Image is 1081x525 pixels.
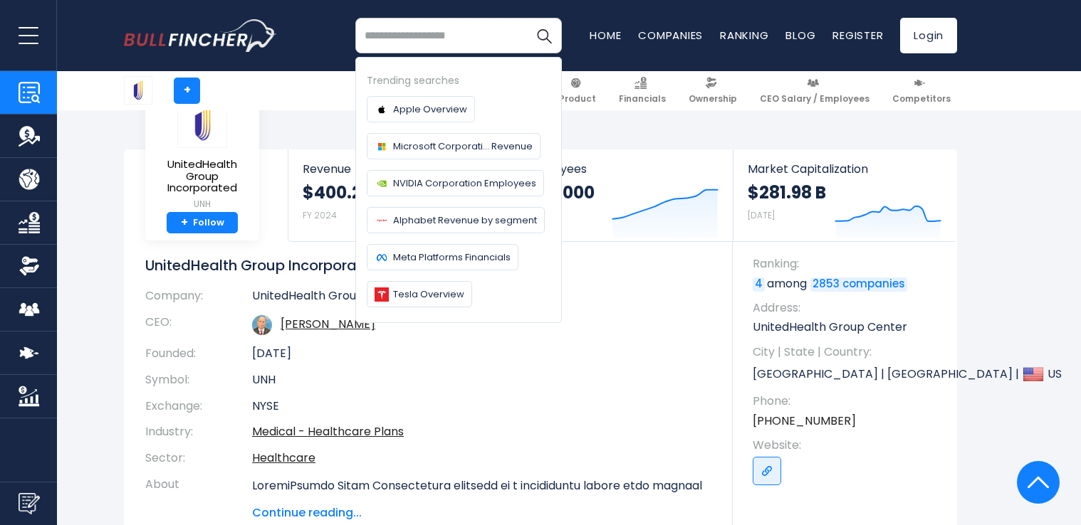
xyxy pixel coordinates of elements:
[375,213,389,228] img: Company logo
[553,71,602,110] a: Product
[525,162,718,176] span: Employees
[753,277,765,292] a: 4
[145,472,252,521] th: About
[367,281,472,307] a: Tesla Overview
[753,393,943,409] span: Phone:
[590,28,621,43] a: Home
[145,419,252,445] th: Industry:
[124,19,277,52] img: bullfincher logo
[303,162,496,176] span: Revenue
[252,423,404,440] a: Medical - Healthcare Plans
[145,445,252,472] th: Sector:
[124,19,277,52] a: Go to homepage
[689,93,737,105] span: Ownership
[125,77,152,104] img: UNH logo
[252,450,315,466] a: Healthcare
[145,309,252,341] th: CEO:
[900,18,957,53] a: Login
[832,28,883,43] a: Register
[367,170,544,196] a: NVIDIA Corporation Employees
[785,28,815,43] a: Blog
[393,176,536,191] span: NVIDIA Corporation Employees
[511,149,732,241] a: Employees 400,000 FY 2024
[367,73,550,89] div: Trending searches
[288,149,510,241] a: Revenue $400.28 B FY 2024
[252,367,711,393] td: UNH
[886,71,957,110] a: Competitors
[733,149,956,241] a: Market Capitalization $281.98 B [DATE]
[157,159,248,194] span: UnitedHealth Group Incorporated
[753,300,943,316] span: Address:
[393,213,537,228] span: Alphabet Revenue by segment
[393,139,533,154] span: Microsoft Corporati... Revenue
[810,277,907,292] a: 2853 companies
[367,96,475,122] a: Apple Overview
[181,216,188,229] strong: +
[303,181,387,203] strong: $400.28 B
[753,457,781,485] a: Go to link
[252,393,711,420] td: NYSE
[720,28,768,43] a: Ranking
[753,364,943,385] p: [GEOGRAPHIC_DATA] | [GEOGRAPHIC_DATA] | US
[748,181,826,203] strong: $281.98 B
[753,276,943,292] p: among
[375,176,389,191] img: Company logo
[559,93,596,105] span: Product
[753,437,943,453] span: Website:
[753,344,943,360] span: City | State | Country:
[393,102,467,117] span: Apple Overview
[367,133,540,159] a: Microsoft Corporati... Revenue
[393,250,511,265] span: Meta Platforms Financials
[367,244,518,270] a: Meta Platforms Financials
[760,93,869,105] span: CEO Salary / Employees
[748,209,775,221] small: [DATE]
[367,207,545,233] a: Alphabet Revenue by segment
[145,256,711,275] h1: UnitedHealth Group Incorporated Overview
[753,319,943,335] p: UnitedHealth Group Center
[281,316,375,332] a: ceo
[19,255,40,277] img: Ownership
[748,162,941,176] span: Market Capitalization
[375,287,389,302] img: Company logo
[753,256,943,272] span: Ranking:
[252,315,272,335] img: stephen-j-hemsley.jpg
[145,289,252,309] th: Company:
[753,71,876,110] a: CEO Salary / Employees
[177,100,227,148] img: UNH logo
[753,413,856,429] a: [PHONE_NUMBER]
[156,100,249,212] a: UnitedHealth Group Incorporated UNH
[619,93,666,105] span: Financials
[638,28,703,43] a: Companies
[892,93,951,105] span: Competitors
[612,71,672,110] a: Financials
[526,18,562,53] button: Search
[167,212,238,234] a: +Follow
[375,102,389,117] img: Company logo
[252,504,711,521] span: Continue reading...
[393,287,464,302] span: Tesla Overview
[145,341,252,367] th: Founded:
[682,71,743,110] a: Ownership
[157,198,248,211] small: UNH
[145,367,252,393] th: Symbol:
[145,393,252,420] th: Exchange:
[174,78,200,104] a: +
[375,250,389,265] img: Company logo
[252,289,711,309] td: UnitedHealth Group Incorporated
[252,341,711,367] td: [DATE]
[303,209,337,221] small: FY 2024
[375,139,389,154] img: Company logo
